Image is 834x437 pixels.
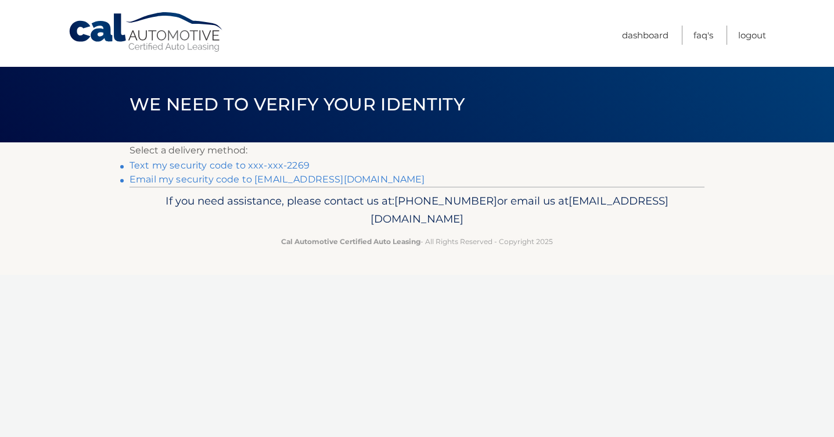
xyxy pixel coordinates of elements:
p: Select a delivery method: [130,142,704,159]
span: [PHONE_NUMBER] [394,194,497,207]
a: Text my security code to xxx-xxx-2269 [130,160,310,171]
a: Email my security code to [EMAIL_ADDRESS][DOMAIN_NAME] [130,174,425,185]
a: Logout [738,26,766,45]
strong: Cal Automotive Certified Auto Leasing [281,237,420,246]
span: We need to verify your identity [130,94,465,115]
a: Dashboard [622,26,668,45]
a: Cal Automotive [68,12,225,53]
p: - All Rights Reserved - Copyright 2025 [137,235,697,248]
p: If you need assistance, please contact us at: or email us at [137,192,697,229]
a: FAQ's [693,26,713,45]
